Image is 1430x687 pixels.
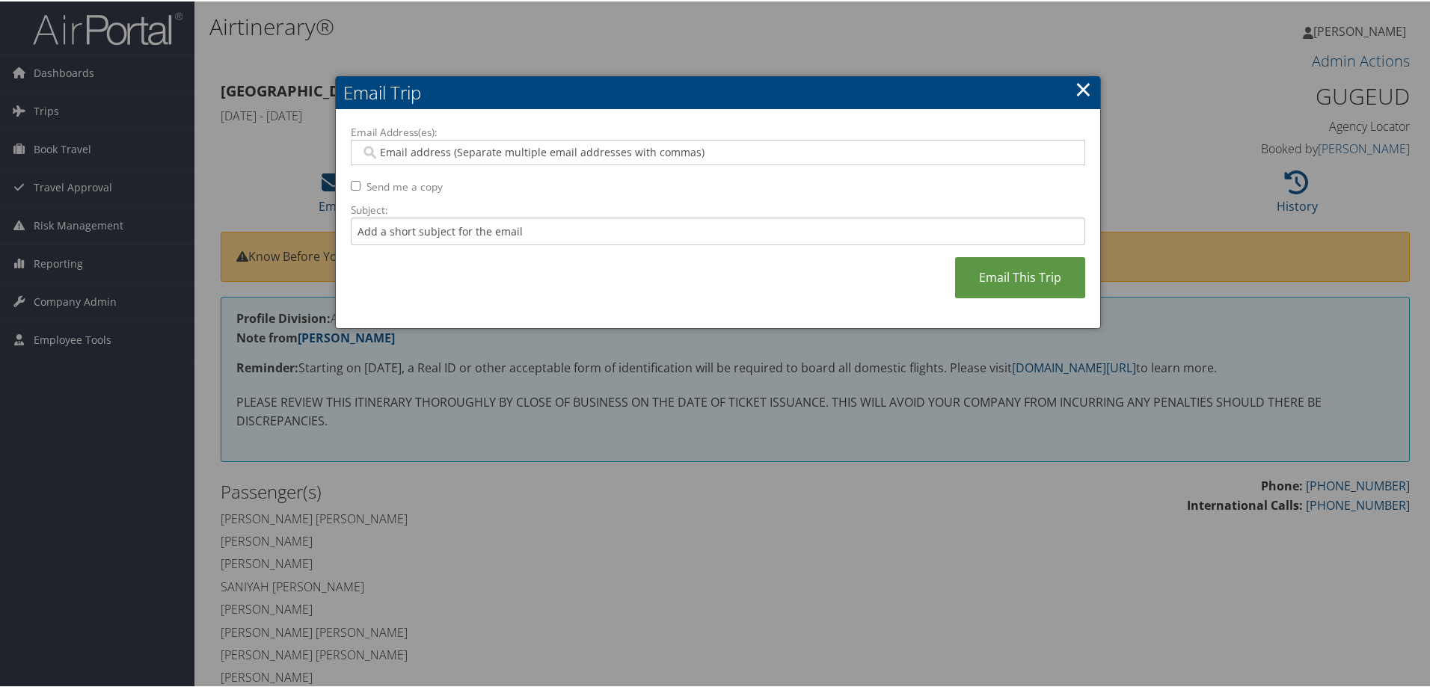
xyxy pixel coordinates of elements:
[351,123,1085,138] label: Email Address(es):
[351,216,1085,244] input: Add a short subject for the email
[955,256,1085,297] a: Email This Trip
[351,201,1085,216] label: Subject:
[336,75,1100,108] h2: Email Trip
[360,144,1075,158] input: Email address (Separate multiple email addresses with commas)
[1075,73,1092,102] a: ×
[366,178,443,193] label: Send me a copy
